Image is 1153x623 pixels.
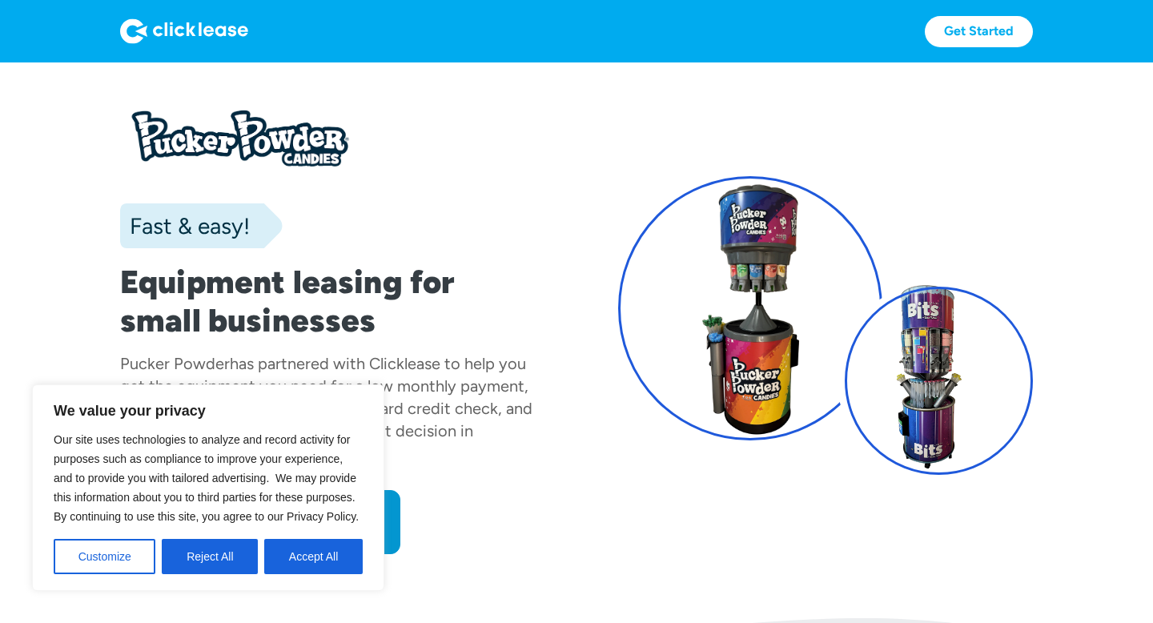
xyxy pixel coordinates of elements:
div: Fast & easy! [120,210,250,242]
button: Accept All [264,539,363,574]
a: Get Started [925,16,1033,47]
div: Pucker Powder [120,354,230,373]
button: Reject All [162,539,258,574]
h1: Equipment leasing for small businesses [120,263,535,340]
div: has partnered with Clicklease to help you get the equipment you need for a low monthly payment, c... [120,354,532,463]
div: We value your privacy [32,384,384,591]
img: Logo [120,18,248,44]
button: Customize [54,539,155,574]
p: We value your privacy [54,401,363,420]
span: Our site uses technologies to analyze and record activity for purposes such as compliance to impr... [54,433,359,523]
